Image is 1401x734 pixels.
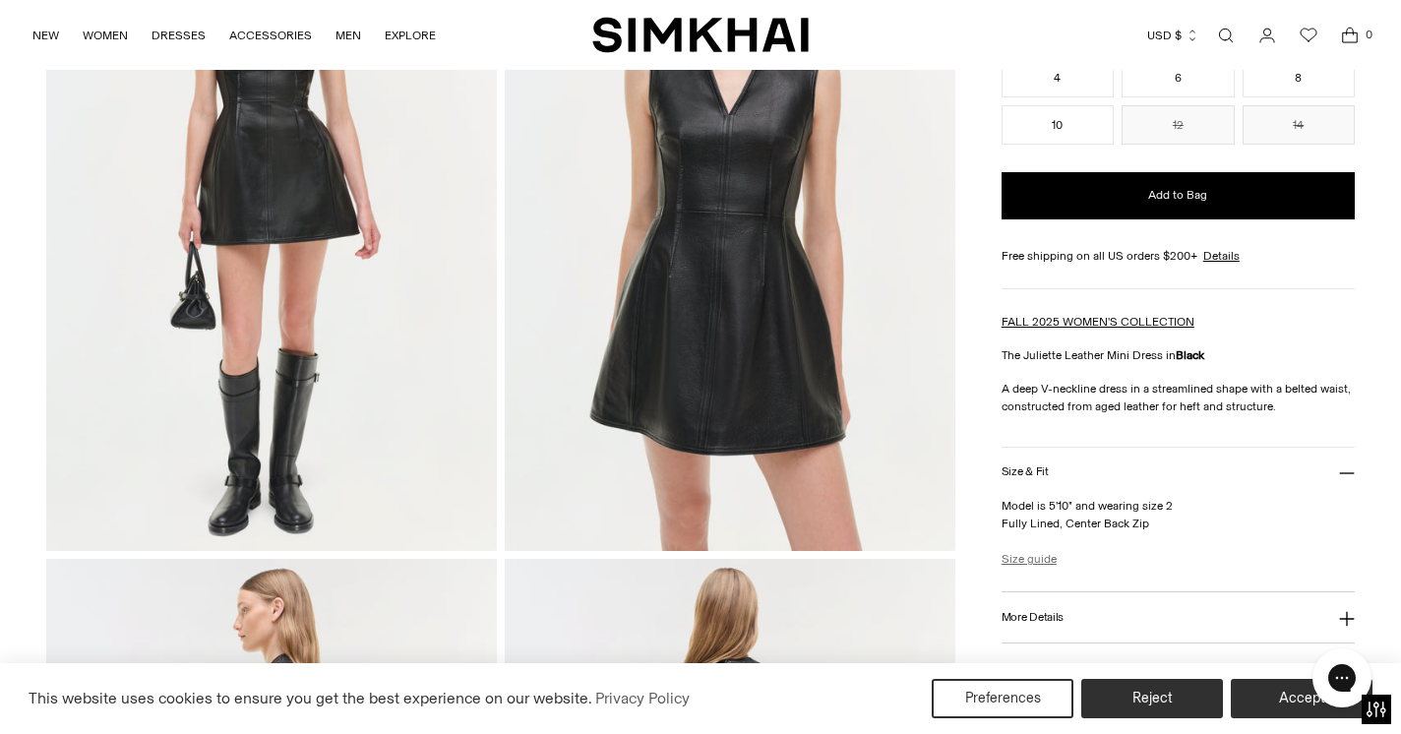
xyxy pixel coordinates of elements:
button: Preferences [932,679,1073,718]
a: Details [1203,247,1240,265]
h3: Shipping & Returns [1002,662,1100,675]
a: MEN [335,14,361,57]
span: 0 [1360,26,1377,43]
a: ACCESSORIES [229,14,312,57]
button: Reject [1081,679,1223,718]
h3: Size & Fit [1002,465,1049,478]
button: Shipping & Returns [1002,643,1355,694]
button: Accept [1231,679,1372,718]
div: Free shipping on all US orders $200+ [1002,247,1355,265]
button: 12 [1122,105,1234,145]
button: 6 [1122,58,1234,97]
a: FALL 2025 WOMEN'S COLLECTION [1002,315,1194,329]
strong: Black [1176,348,1204,362]
span: Add to Bag [1148,187,1207,204]
a: SIMKHAI [592,16,809,54]
button: More Details [1002,592,1355,642]
a: Open search modal [1206,16,1246,55]
a: Open cart modal [1330,16,1370,55]
a: Size guide [1002,550,1057,568]
a: Wishlist [1289,16,1328,55]
button: 4 [1002,58,1114,97]
p: Model is 5'10" and wearing size 2 Fully Lined, Center Back Zip [1002,497,1355,532]
a: DRESSES [152,14,206,57]
button: USD $ [1147,14,1199,57]
a: NEW [32,14,59,57]
a: Go to the account page [1248,16,1287,55]
iframe: Sign Up via Text for Offers [16,659,198,718]
button: 14 [1243,105,1355,145]
iframe: Gorgias live chat messenger [1303,642,1381,714]
span: This website uses cookies to ensure you get the best experience on our website. [29,689,592,707]
a: WOMEN [83,14,128,57]
p: A deep V-neckline dress in a streamlined shape with a belted waist, constructed from aged leather... [1002,380,1355,415]
a: Privacy Policy (opens in a new tab) [592,684,693,713]
p: The Juliette Leather Mini Dress in [1002,346,1355,364]
a: EXPLORE [385,14,436,57]
h3: More Details [1002,611,1064,624]
button: Add to Bag [1002,172,1355,219]
button: 8 [1243,58,1355,97]
button: Size & Fit [1002,448,1355,498]
button: 10 [1002,105,1114,145]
